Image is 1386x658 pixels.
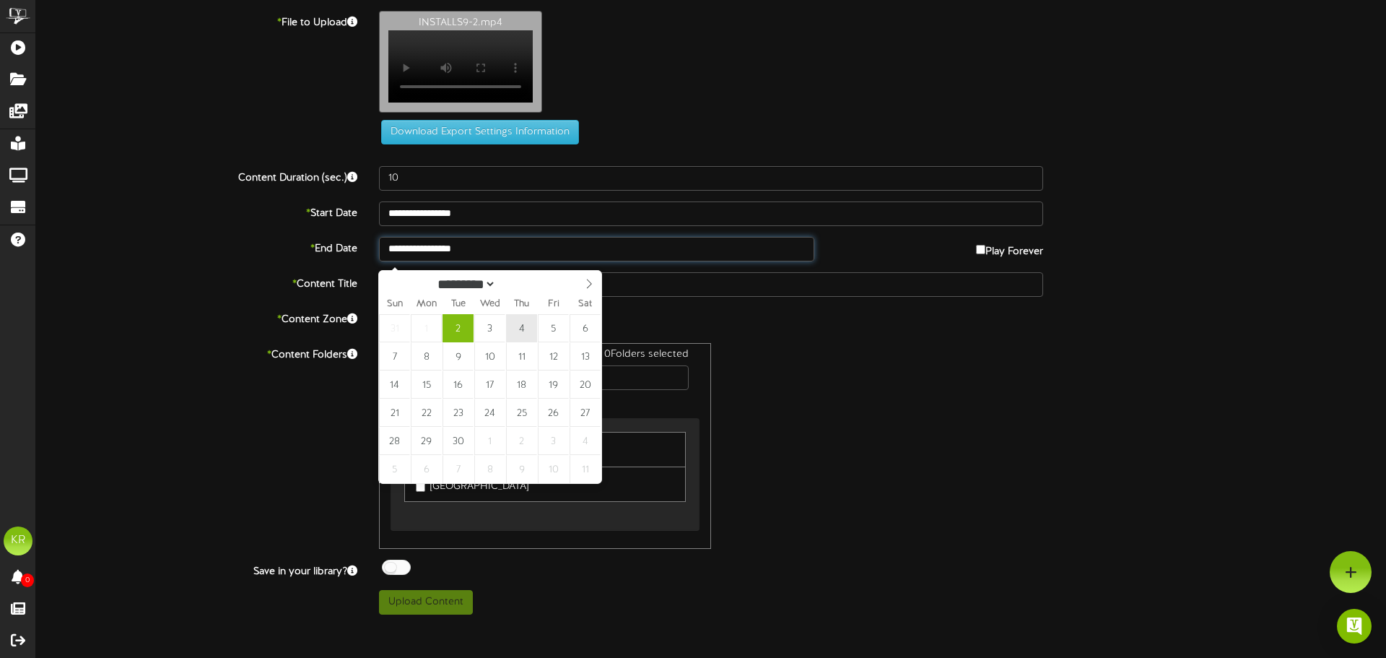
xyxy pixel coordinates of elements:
span: Tue [443,300,474,309]
span: Wed [474,300,506,309]
label: Content Title [25,272,368,292]
label: Play Forever [976,237,1043,259]
span: September 21, 2025 [379,399,410,427]
span: October 4, 2025 [570,427,601,455]
label: [GEOGRAPHIC_DATA] [416,475,528,494]
span: September 1, 2025 [411,314,442,342]
span: September 6, 2025 [570,314,601,342]
span: Mon [411,300,443,309]
span: September 14, 2025 [379,371,410,399]
span: Sun [379,300,411,309]
span: September 22, 2025 [411,399,442,427]
span: September 26, 2025 [538,399,569,427]
label: Content Folders [25,343,368,363]
div: Open Intercom Messenger [1337,609,1372,644]
label: File to Upload [25,11,368,30]
label: Content Zone [25,308,368,327]
span: September 13, 2025 [570,342,601,371]
button: Download Export Settings Information [381,120,579,144]
span: October 11, 2025 [570,455,601,483]
span: October 6, 2025 [411,455,442,483]
input: Play Forever [976,245,985,254]
label: Start Date [25,202,368,221]
span: Thu [506,300,538,309]
span: October 2, 2025 [506,427,537,455]
span: September 7, 2025 [379,342,410,371]
span: September 29, 2025 [411,427,442,455]
span: September 9, 2025 [443,342,474,371]
span: September 27, 2025 [570,399,601,427]
span: 0 [21,573,34,587]
span: September 24, 2025 [474,399,505,427]
span: September 30, 2025 [443,427,474,455]
input: [GEOGRAPHIC_DATA] [416,482,425,492]
button: Upload Content [379,590,473,615]
label: Save in your library? [25,560,368,579]
span: August 31, 2025 [379,314,410,342]
input: Title of this Content [379,272,1043,297]
span: September 10, 2025 [474,342,505,371]
span: September 17, 2025 [474,371,505,399]
span: September 28, 2025 [379,427,410,455]
span: Sat [570,300,601,309]
span: September 16, 2025 [443,371,474,399]
video: Your browser does not support HTML5 video. [388,30,533,103]
span: October 5, 2025 [379,455,410,483]
span: September 5, 2025 [538,314,569,342]
span: September 25, 2025 [506,399,537,427]
span: October 3, 2025 [538,427,569,455]
span: September 8, 2025 [411,342,442,371]
span: September 2, 2025 [443,314,474,342]
input: Year [496,277,548,292]
span: Fri [538,300,570,309]
span: October 7, 2025 [443,455,474,483]
span: September 12, 2025 [538,342,569,371]
span: September 3, 2025 [474,314,505,342]
span: September 18, 2025 [506,371,537,399]
span: September 4, 2025 [506,314,537,342]
span: October 9, 2025 [506,455,537,483]
a: Download Export Settings Information [374,126,579,137]
div: KR [4,527,32,555]
span: September 23, 2025 [443,399,474,427]
label: Content Duration (sec.) [25,166,368,186]
span: October 1, 2025 [474,427,505,455]
span: September 20, 2025 [570,371,601,399]
span: October 8, 2025 [474,455,505,483]
span: September 11, 2025 [506,342,537,371]
label: End Date [25,237,368,256]
span: September 19, 2025 [538,371,569,399]
span: September 15, 2025 [411,371,442,399]
span: October 10, 2025 [538,455,569,483]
